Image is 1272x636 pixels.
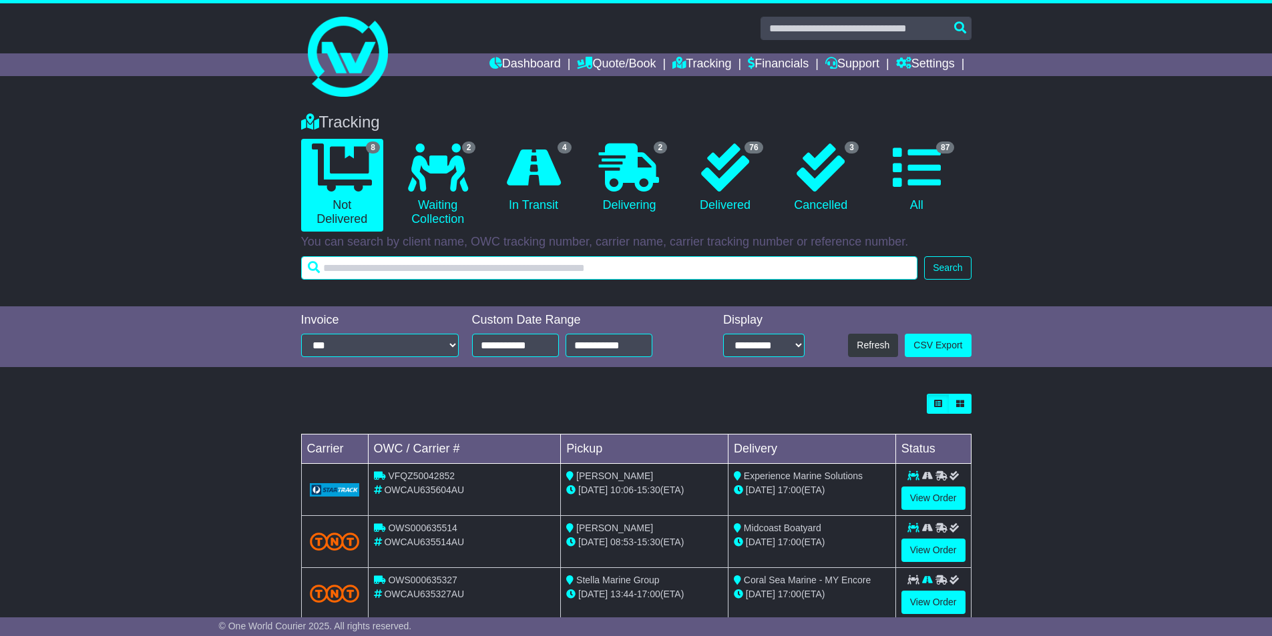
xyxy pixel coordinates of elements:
span: OWS000635327 [388,575,457,585]
td: Delivery [728,434,895,464]
a: View Order [901,539,966,562]
span: [PERSON_NAME] [576,470,653,481]
button: Refresh [848,334,898,357]
a: Dashboard [489,53,561,76]
a: View Order [901,487,966,510]
span: [DATE] [578,537,608,547]
div: - (ETA) [566,535,722,549]
span: OWCAU635327AU [384,589,464,599]
span: OWCAU635604AU [384,485,464,495]
a: 3 Cancelled [780,139,862,218]
span: 3 [845,141,859,153]
span: © One World Courier 2025. All rights reserved. [219,621,412,631]
td: Pickup [561,434,728,464]
td: OWC / Carrier # [368,434,561,464]
a: 8 Not Delivered [301,139,383,232]
span: [DATE] [578,485,608,495]
span: 17:00 [778,589,801,599]
a: 87 All [875,139,958,218]
img: GetCarrierServiceLogo [310,483,360,497]
span: Midcoast Boatyard [744,523,821,533]
span: 17:00 [637,589,660,599]
span: 13:44 [610,589,634,599]
span: Coral Sea Marine - MY Encore [744,575,871,585]
button: Search [924,256,971,280]
a: View Order [901,591,966,614]
a: 4 In Transit [492,139,574,218]
a: Settings [896,53,955,76]
img: TNT_Domestic.png [310,533,360,551]
span: [PERSON_NAME] [576,523,653,533]
span: 87 [936,141,954,153]
span: 15:30 [637,485,660,495]
a: 76 Delivered [684,139,766,218]
div: Display [723,313,805,328]
div: (ETA) [734,483,890,497]
span: [DATE] [746,589,775,599]
span: 15:30 [637,537,660,547]
a: Support [825,53,879,76]
a: 2 Delivering [588,139,670,218]
span: 2 [462,141,476,153]
a: Tracking [672,53,731,76]
a: Quote/Book [577,53,656,76]
p: You can search by client name, OWC tracking number, carrier name, carrier tracking number or refe... [301,235,972,250]
span: [DATE] [746,537,775,547]
span: 08:53 [610,537,634,547]
span: Stella Marine Group [576,575,660,585]
div: - (ETA) [566,483,722,497]
div: (ETA) [734,587,890,601]
span: 17:00 [778,485,801,495]
img: TNT_Domestic.png [310,585,360,603]
div: Invoice [301,313,459,328]
div: Custom Date Range [472,313,686,328]
span: 10:06 [610,485,634,495]
span: OWCAU635514AU [384,537,464,547]
a: 2 Waiting Collection [397,139,479,232]
a: Financials [748,53,809,76]
td: Carrier [301,434,368,464]
span: VFQZ50042852 [388,470,455,481]
span: [DATE] [578,589,608,599]
span: 17:00 [778,537,801,547]
span: 4 [558,141,572,153]
div: Tracking [294,113,978,132]
div: - (ETA) [566,587,722,601]
span: 76 [745,141,763,153]
span: OWS000635514 [388,523,457,533]
span: 8 [366,141,380,153]
div: (ETA) [734,535,890,549]
span: Experience Marine Solutions [744,470,863,481]
span: 2 [654,141,668,153]
span: [DATE] [746,485,775,495]
a: CSV Export [905,334,971,357]
td: Status [895,434,971,464]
